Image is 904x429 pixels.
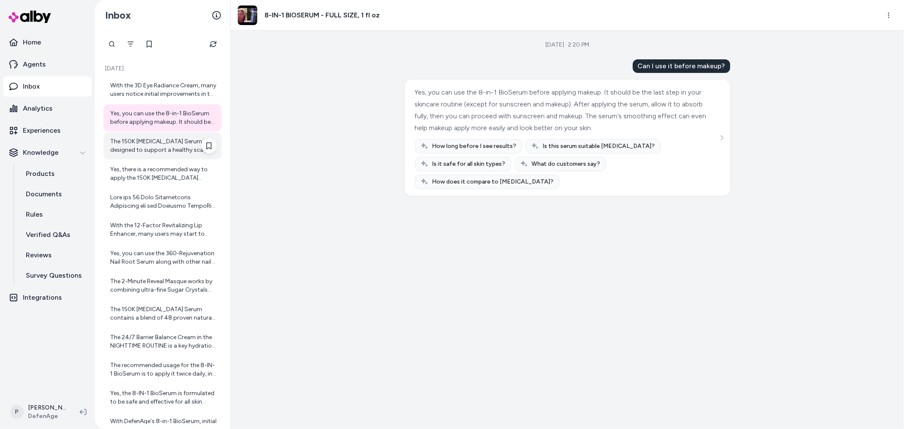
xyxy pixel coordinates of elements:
[103,160,222,187] a: Yes, there is a recommended way to apply the 150K [MEDICAL_DATA] Serum for best results: 1. Dispe...
[26,209,43,220] p: Rules
[17,265,92,286] a: Survey Questions
[17,184,92,204] a: Documents
[8,11,51,23] img: alby Logo
[23,59,46,70] p: Agents
[122,36,139,53] button: Filter
[105,9,131,22] h2: Inbox
[264,10,380,20] h3: 8-IN-1 BIOSERUM - FULL SIZE, 1 fl oz
[17,225,92,245] a: Verified Q&As
[543,142,655,150] span: Is this serum suitable [MEDICAL_DATA]?
[17,204,92,225] a: Rules
[103,216,222,243] a: With the 12-Factor Revitalizing Lip Enhancer, many users may start to notice initial improvements...
[415,86,718,134] div: Yes, you can use the 8-in-1 BioSerum before applying makeup. It should be the last step in your s...
[205,36,222,53] button: Refresh
[432,178,554,186] span: How does it compare to [MEDICAL_DATA]?
[103,384,222,411] a: Yes, the 8-IN-1 BioSerum is formulated to be safe and effective for all skin types. It features a...
[103,104,222,131] a: Yes, you can use the 8-in-1 BioSerum before applying makeup. It should be the last step in your s...
[23,148,58,158] p: Knowledge
[110,361,217,378] div: The recommended usage for the 8-IN-1 BioSerum is to apply it twice daily, in the morning and even...
[26,169,55,179] p: Products
[532,160,601,168] span: What do customers say?
[432,142,517,150] span: How long before I see results?
[110,81,217,98] div: With the 3D Eye Radiance Cream, many users notice initial improvements in the appearance of [MEDI...
[23,292,62,303] p: Integrations
[633,59,730,73] div: Can I use it before makeup?
[103,76,222,103] a: With the 3D Eye Radiance Cream, many users notice initial improvements in the appearance of [MEDI...
[3,287,92,308] a: Integrations
[3,142,92,163] button: Knowledge
[26,250,52,260] p: Reviews
[26,230,70,240] p: Verified Q&As
[26,270,82,281] p: Survey Questions
[110,305,217,322] div: The 150K [MEDICAL_DATA] Serum contains a blend of 48 proven natural ingredients infused at their ...
[17,245,92,265] a: Reviews
[110,333,217,350] div: The 24/7 Barrier Balance Cream in the NIGHTTIME ROUTINE is a key hydration product formulated wit...
[3,76,92,97] a: Inbox
[26,189,62,199] p: Documents
[103,356,222,383] a: The recommended usage for the 8-IN-1 BioSerum is to apply it twice daily, in the morning and even...
[5,398,73,426] button: P[PERSON_NAME]DefenAge
[23,103,53,114] p: Analytics
[110,109,217,126] div: Yes, you can use the 8-in-1 BioSerum before applying makeup. It should be the last step in your s...
[103,244,222,271] a: Yes, you can use the 360-Rejuvenation Nail Root Serum along with other nail products. For best re...
[110,193,217,210] div: Lore ips 56 Dolo Sitametcons Adipiscing eli sed Doeiusmo TempoRin utlab etd magnaal en AdminImv'q...
[110,277,217,294] div: The 2-Minute Reveal Masque works by combining ultra-fine Sugar Crystals with Triple Enzyme Techno...
[17,164,92,184] a: Products
[103,300,222,327] a: The 150K [MEDICAL_DATA] Serum contains a blend of 48 proven natural ingredients infused at their ...
[23,37,41,47] p: Home
[23,125,61,136] p: Experiences
[28,412,66,421] span: DefenAge
[103,272,222,299] a: The 2-Minute Reveal Masque works by combining ultra-fine Sugar Crystals with Triple Enzyme Techno...
[110,221,217,238] div: With the 12-Factor Revitalizing Lip Enhancer, many users may start to notice initial improvements...
[3,120,92,141] a: Experiences
[28,404,66,412] p: [PERSON_NAME]
[432,160,506,168] span: Is it safe for all skin types?
[110,389,217,406] div: Yes, the 8-IN-1 BioSerum is formulated to be safe and effective for all skin types. It features a...
[23,81,40,92] p: Inbox
[103,132,222,159] a: The 150K [MEDICAL_DATA] Serum is designed to support a healthy scalp environment and improve the ...
[103,328,222,355] a: The 24/7 Barrier Balance Cream in the NIGHTTIME ROUTINE is a key hydration product formulated wit...
[717,133,727,143] button: See more
[545,41,589,49] div: [DATE] · 2:20 PM
[3,32,92,53] a: Home
[238,6,257,25] img: hqdefault_8_2.jpg
[10,405,24,419] span: P
[110,137,217,154] div: The 150K [MEDICAL_DATA] Serum is designed to support a healthy scalp environment and improve the ...
[3,98,92,119] a: Analytics
[103,64,222,73] p: [DATE]
[3,54,92,75] a: Agents
[110,165,217,182] div: Yes, there is a recommended way to apply the 150K [MEDICAL_DATA] Serum for best results: 1. Dispe...
[103,188,222,215] a: Lore ips 56 Dolo Sitametcons Adipiscing eli sed Doeiusmo TempoRin utlab etd magnaal en AdminImv'q...
[110,249,217,266] div: Yes, you can use the 360-Rejuvenation Nail Root Serum along with other nail products. For best re...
